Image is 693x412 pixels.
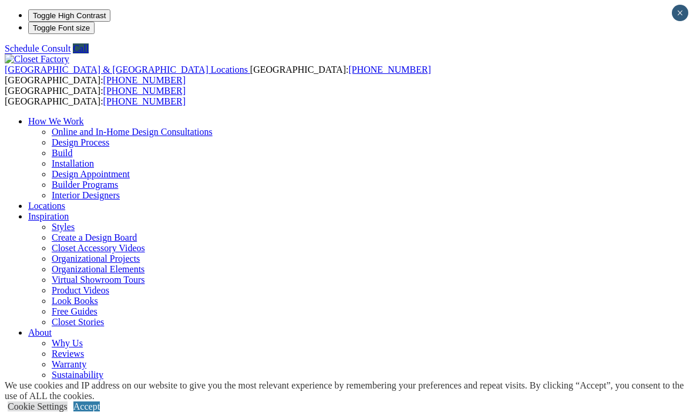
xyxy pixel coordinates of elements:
a: Closet Accessory Videos [52,243,145,253]
a: [GEOGRAPHIC_DATA] & [GEOGRAPHIC_DATA] Locations [5,65,250,75]
a: Free Guides [52,306,97,316]
a: Builder Programs [52,180,118,190]
span: [GEOGRAPHIC_DATA] & [GEOGRAPHIC_DATA] Locations [5,65,248,75]
a: [PHONE_NUMBER] [103,86,186,96]
a: Online and In-Home Design Consultations [52,127,213,137]
a: Sustainability [52,370,103,380]
a: [PHONE_NUMBER] [103,96,186,106]
a: Virtual Showroom Tours [52,275,145,285]
img: Closet Factory [5,54,69,65]
a: About [28,327,52,337]
button: Close [672,5,688,21]
a: Build [52,148,73,158]
a: Closet Stories [52,317,104,327]
a: Create a Design Board [52,232,137,242]
a: Accept [73,401,100,411]
a: Organizational Elements [52,264,144,274]
a: Product Videos [52,285,109,295]
a: Locations [28,201,65,211]
a: How We Work [28,116,84,126]
span: [GEOGRAPHIC_DATA]: [GEOGRAPHIC_DATA]: [5,86,186,106]
a: [PHONE_NUMBER] [348,65,430,75]
button: Toggle Font size [28,22,95,34]
span: Toggle High Contrast [33,11,106,20]
a: [PHONE_NUMBER] [103,75,186,85]
a: Inspiration [28,211,69,221]
a: Interior Designers [52,190,120,200]
a: Cookie Settings [8,401,68,411]
a: Warranty [52,359,86,369]
span: [GEOGRAPHIC_DATA]: [GEOGRAPHIC_DATA]: [5,65,431,85]
a: Schedule Consult [5,43,70,53]
a: Design Process [52,137,109,147]
a: Call [73,43,89,53]
a: Design Appointment [52,169,130,179]
a: Reviews [52,349,84,359]
a: Styles [52,222,75,232]
span: Toggle Font size [33,23,90,32]
a: Look Books [52,296,98,306]
a: Installation [52,158,94,168]
div: We use cookies and IP address on our website to give you the most relevant experience by remember... [5,380,693,401]
a: Why Us [52,338,83,348]
a: Organizational Projects [52,254,140,264]
button: Toggle High Contrast [28,9,110,22]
